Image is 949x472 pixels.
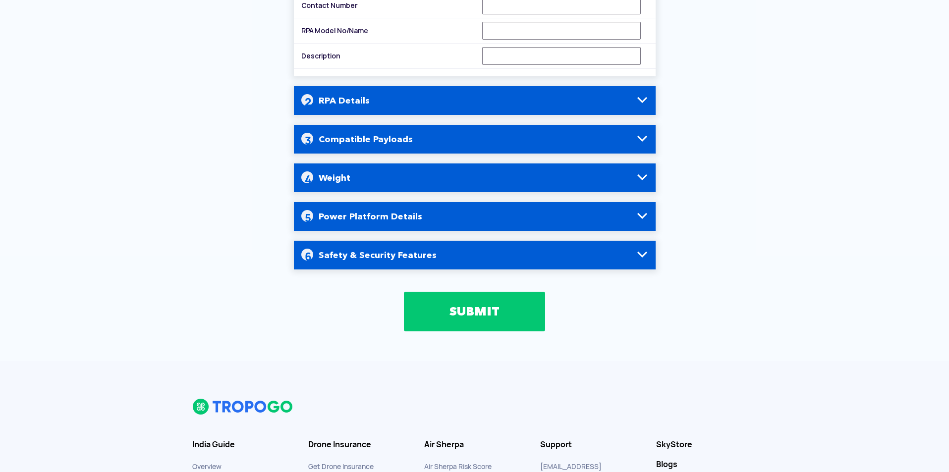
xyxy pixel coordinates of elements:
[656,460,757,470] a: Blogs
[192,440,293,450] h3: India Guide
[192,398,294,415] img: logo
[301,86,648,115] h4: RPA Details
[308,440,409,450] h3: Drone Insurance
[192,462,222,471] a: Overview
[308,462,374,471] a: Get Drone Insurance
[404,292,545,331] button: SUBMIT
[424,462,492,471] a: Air Sherpa Risk Score
[301,202,648,231] h4: Power Platform Details
[301,22,475,40] label: RPA Model No/Name
[301,241,648,269] h4: Safety & Security Features
[424,440,525,450] h3: Air Sherpa
[301,47,475,65] label: Description
[656,440,757,450] a: SkyStore
[540,440,641,450] h3: Support
[301,125,648,154] h4: Compatible Payloads
[301,163,648,192] h4: Weight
